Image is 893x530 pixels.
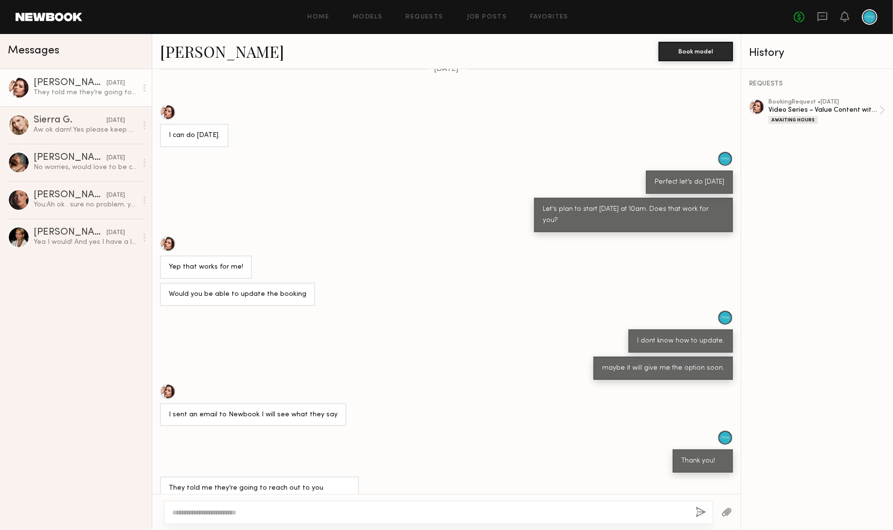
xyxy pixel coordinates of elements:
div: [PERSON_NAME] [34,153,107,163]
a: bookingRequest •[DATE]Video Series – Value Content with On-Camera TalentAwaiting Hours [768,99,885,124]
span: [DATE] [434,65,459,73]
span: Messages [8,45,59,56]
div: [DATE] [107,79,125,88]
div: I sent an email to Newbook I will see what they say [169,410,338,421]
div: Perfect let’s do [DATE] [655,177,724,188]
a: [PERSON_NAME] [160,41,284,62]
div: You: Ah ok . sure no problem. yeah pasadena is far. [34,200,137,209]
a: Requests [406,14,444,20]
div: [DATE] [107,116,125,125]
div: Aw ok darn! Yes please keep me in mind for the next one :) [34,125,137,135]
button: Book model [659,42,733,61]
div: Awaiting Hours [768,116,818,124]
a: Job Posts [467,14,507,20]
a: Book model [659,47,733,55]
div: Thank you! [681,456,724,467]
div: Sierra G. [34,116,107,125]
div: Would you be able to update the booking [169,289,306,300]
a: Home [308,14,330,20]
div: maybe it will give me the option soon. [602,363,724,374]
div: [PERSON_NAME] [34,190,107,200]
div: History [749,48,885,59]
div: I dont know how to update. [637,336,724,347]
div: [DATE] [107,154,125,163]
div: They told me they’re going to reach out to you directly!! [34,88,137,97]
div: Let’s plan to start [DATE] at 10am. Does that work for you? [543,204,724,226]
div: [DATE] [107,191,125,200]
div: REQUESTS [749,81,885,87]
a: Models [353,14,382,20]
div: They told me they’re going to reach out to you directly!! [169,483,350,505]
div: Video Series – Value Content with On-Camera Talent [768,105,879,115]
div: [DATE] [107,228,125,238]
a: Favorites [530,14,569,20]
div: Yep that works for me! [169,262,243,273]
div: booking Request • [DATE] [768,99,879,105]
div: [PERSON_NAME] [34,78,107,88]
div: I can do [DATE]. [169,130,220,141]
div: [PERSON_NAME] [34,228,107,238]
div: No worries, would love to be considered in the future. Have a great shoot! [34,163,137,172]
div: Yea I would! And yes I have a lot of experience speaking on camera! [34,238,137,247]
